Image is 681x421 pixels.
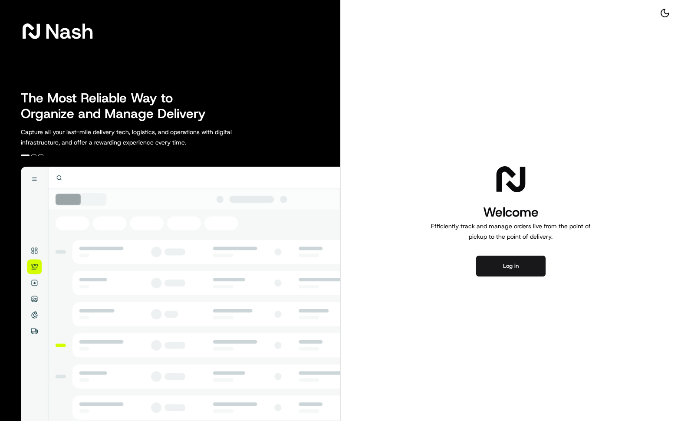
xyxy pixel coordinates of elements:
[21,127,271,148] p: Capture all your last-mile delivery tech, logistics, and operations with digital infrastructure, ...
[45,23,93,40] span: Nash
[21,90,215,122] h2: The Most Reliable Way to Organize and Manage Delivery
[476,256,546,276] button: Log in
[428,204,594,221] h1: Welcome
[428,221,594,242] p: Efficiently track and manage orders live from the point of pickup to the point of delivery.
